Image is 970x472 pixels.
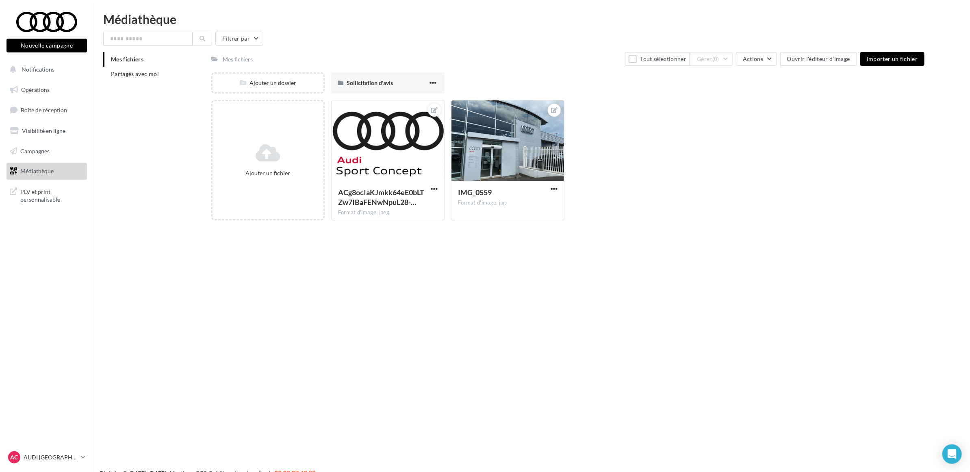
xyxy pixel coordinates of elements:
button: Gérer(0) [690,52,733,66]
button: Tout sélectionner [625,52,690,66]
a: Visibilité en ligne [5,122,89,139]
p: AUDI [GEOGRAPHIC_DATA] [24,453,78,461]
span: AC [11,453,18,461]
a: Opérations [5,81,89,98]
span: Mes fichiers [111,56,143,63]
a: Campagnes [5,143,89,160]
button: Filtrer par [215,32,263,46]
div: Ajouter un fichier [216,169,320,177]
a: AC AUDI [GEOGRAPHIC_DATA] [7,450,87,465]
div: Mes fichiers [223,55,253,63]
button: Notifications [5,61,85,78]
span: Notifications [22,66,54,73]
span: Campagnes [20,147,50,154]
span: ACg8ocIaKJmkk64eE0bLTZw7IBaFENwNpuL28-yLJwzxKEu6sXlbJkgK [338,188,424,207]
a: Médiathèque [5,163,89,180]
div: Open Intercom Messenger [942,444,962,464]
div: Médiathèque [103,13,960,25]
span: Médiathèque [20,167,54,174]
div: Ajouter un dossier [213,79,323,87]
div: Format d'image: jpg [458,199,558,207]
button: Importer un fichier [860,52,924,66]
a: PLV et print personnalisable [5,183,89,207]
button: Nouvelle campagne [7,39,87,52]
span: Importer un fichier [867,55,918,62]
span: Boîte de réception [21,107,67,113]
button: Actions [736,52,777,66]
span: Actions [743,55,763,62]
span: IMG_0559 [458,188,492,197]
a: Boîte de réception [5,101,89,119]
span: Visibilité en ligne [22,127,65,134]
div: Format d'image: jpeg [338,209,438,216]
span: PLV et print personnalisable [20,186,84,204]
span: Sollicitation d'avis [347,79,393,86]
span: Partagés avec moi [111,70,159,77]
span: (0) [712,56,719,62]
button: Ouvrir l'éditeur d'image [780,52,857,66]
span: Opérations [21,86,50,93]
